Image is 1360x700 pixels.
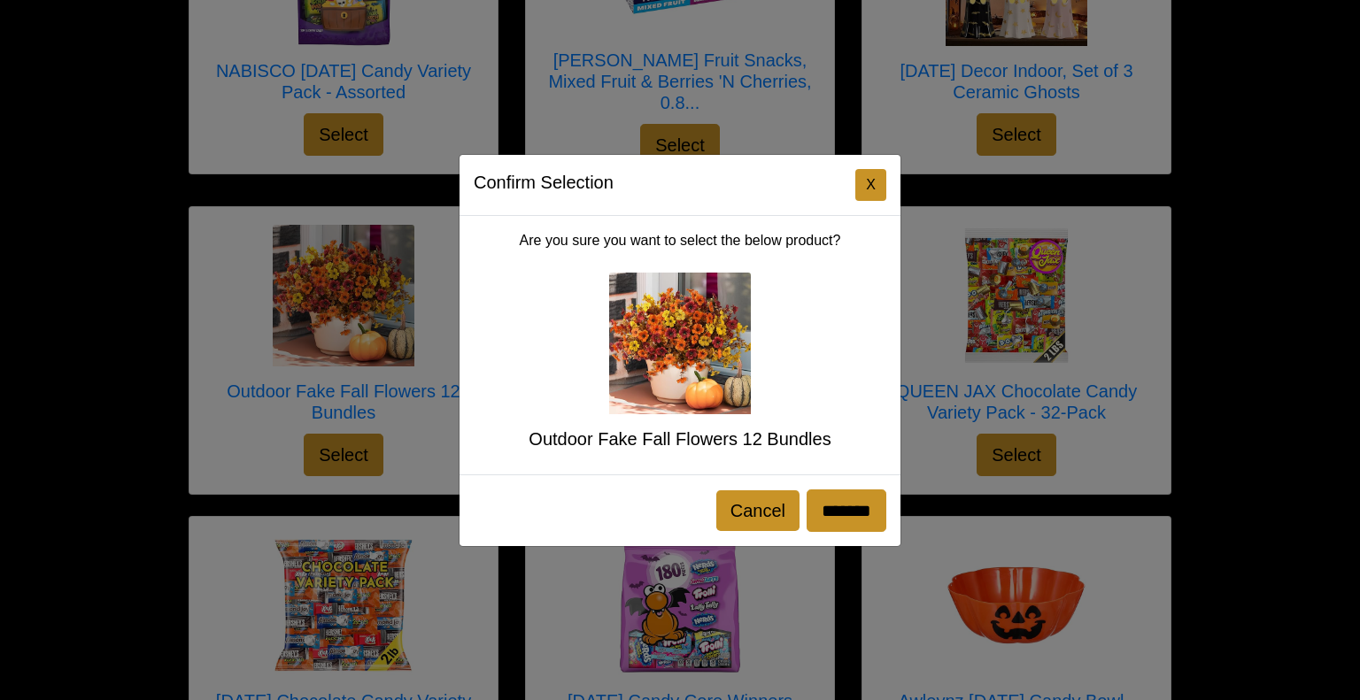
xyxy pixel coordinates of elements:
[460,216,900,474] div: Are you sure you want to select the below product?
[855,169,886,201] button: Close
[716,490,800,531] button: Cancel
[474,428,886,450] h5: Outdoor Fake Fall Flowers 12 Bundles
[609,273,751,414] img: Outdoor Fake Fall Flowers 12 Bundles
[474,169,614,196] h5: Confirm Selection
